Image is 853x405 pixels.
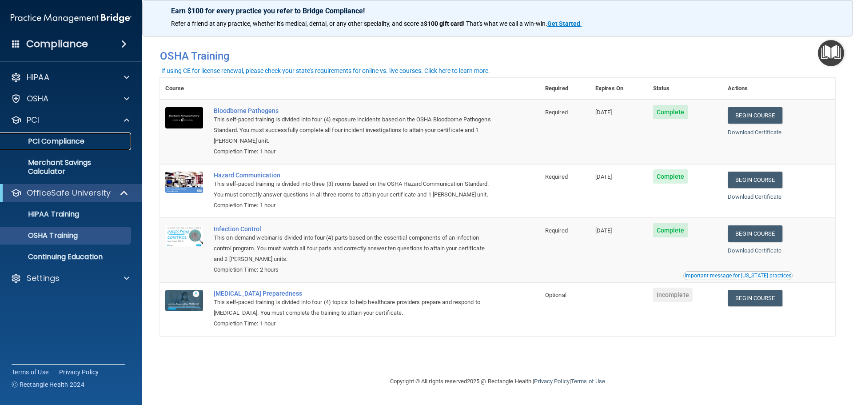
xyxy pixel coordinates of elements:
[6,158,127,176] p: Merchant Savings Calculator
[27,273,60,284] p: Settings
[722,78,835,100] th: Actions
[6,137,127,146] p: PCI Compliance
[26,38,88,50] h4: Compliance
[545,109,568,116] span: Required
[214,107,495,114] a: Bloodborne Pathogens
[571,378,605,385] a: Terms of Use
[214,200,495,211] div: Completion Time: 1 hour
[11,115,129,125] a: PCI
[728,107,782,124] a: Begin Course
[545,292,566,298] span: Optional
[728,225,782,242] a: Begin Course
[27,93,49,104] p: OSHA
[11,273,129,284] a: Settings
[545,227,568,234] span: Required
[214,146,495,157] div: Completion Time: 1 hour
[595,227,612,234] span: [DATE]
[547,20,580,27] strong: Get Started
[27,188,111,198] p: OfficeSafe University
[171,20,424,27] span: Refer a friend at any practice, whether it's medical, dental, or any other speciality, and score a
[545,173,568,180] span: Required
[728,129,781,136] a: Download Certificate
[214,114,495,146] div: This self-paced training is divided into four (4) exposure incidents based on the OSHA Bloodborne...
[6,253,127,261] p: Continuing Education
[728,290,782,306] a: Begin Course
[547,20,582,27] a: Get Started
[653,288,693,302] span: Incomplete
[595,173,612,180] span: [DATE]
[728,247,781,254] a: Download Certificate
[12,380,84,389] span: Ⓒ Rectangle Health 2024
[728,193,781,200] a: Download Certificate
[214,265,495,275] div: Completion Time: 2 hours
[27,72,49,83] p: HIPAA
[424,20,463,27] strong: $100 gift card
[6,210,79,219] p: HIPAA Training
[683,271,793,280] button: Read this if you are a dental practitioner in the state of CA
[160,50,835,62] h4: OSHA Training
[590,78,648,100] th: Expires On
[171,7,824,15] p: Earn $100 for every practice you refer to Bridge Compliance!
[12,368,48,377] a: Terms of Use
[11,188,129,198] a: OfficeSafe University
[6,231,78,240] p: OSHA Training
[59,368,99,377] a: Privacy Policy
[214,225,495,233] a: Infection Control
[818,40,844,66] button: Open Resource Center
[27,115,39,125] p: PCI
[11,93,129,104] a: OSHA
[11,72,129,83] a: HIPAA
[214,297,495,318] div: This self-paced training is divided into four (4) topics to help healthcare providers prepare and...
[335,367,660,396] div: Copyright © All rights reserved 2025 @ Rectangle Health | |
[214,318,495,329] div: Completion Time: 1 hour
[214,179,495,200] div: This self-paced training is divided into three (3) rooms based on the OSHA Hazard Communication S...
[540,78,590,100] th: Required
[653,223,688,237] span: Complete
[728,172,782,188] a: Begin Course
[685,273,791,278] div: Important message for [US_STATE] practices
[214,290,495,297] a: [MEDICAL_DATA] Preparedness
[463,20,547,27] span: ! That's what we call a win-win.
[160,66,491,75] button: If using CE for license renewal, please check your state's requirements for online vs. live cours...
[595,109,612,116] span: [DATE]
[214,233,495,265] div: This on-demand webinar is divided into four (4) parts based on the essential components of an inf...
[11,9,132,27] img: PMB logo
[534,378,569,385] a: Privacy Policy
[653,169,688,184] span: Complete
[214,172,495,179] a: Hazard Communication
[648,78,723,100] th: Status
[653,105,688,119] span: Complete
[161,68,490,74] div: If using CE for license renewal, please check your state's requirements for online vs. live cours...
[160,78,208,100] th: Course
